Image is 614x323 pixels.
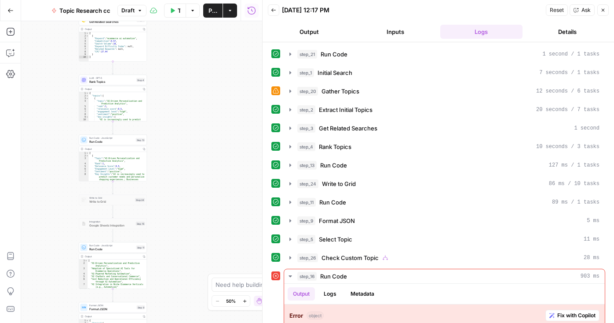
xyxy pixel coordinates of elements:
span: Get Related Searches [319,124,377,133]
div: 4 [79,163,89,165]
span: Ask [581,6,591,14]
button: Draft [117,5,146,16]
span: 50% [226,297,236,304]
span: object [307,312,324,319]
div: 5 [79,165,89,168]
span: step_13 [297,161,317,170]
button: Metadata [345,287,380,301]
g: Edge from step_13 to step_24 [112,182,113,194]
span: 28 ms [584,254,599,262]
div: 1 [79,152,89,155]
div: 7 [79,171,89,173]
span: step_5 [297,235,315,244]
button: Fix with Copilot [545,310,599,321]
span: Topic Research cc [59,6,110,15]
button: 903 ms [284,269,605,283]
div: Step 24 [135,198,145,202]
span: Extract Initial Topics [319,105,373,114]
span: Draft [121,7,135,15]
span: 11 ms [584,235,599,243]
span: Write to Grid [322,179,356,188]
span: step_16 [297,272,317,281]
span: Run Code [89,247,135,251]
div: Step 13 [136,138,145,142]
span: 1 second / 1 tasks [542,50,599,58]
div: 9 [79,116,89,119]
button: Logs [318,287,342,301]
span: Google Sheets Integration [89,223,134,227]
span: Toggle code folding, rows 1 through 8 [85,260,88,262]
span: Write to Grid [89,199,134,204]
div: Step 15 [136,222,145,226]
div: Output [85,147,140,151]
span: step_4 [297,142,315,151]
span: Check Custom Topic [322,253,379,262]
span: Toggle code folding, rows 2 through 11 [86,155,89,157]
span: Test Workflow [178,6,180,15]
span: 127 ms / 1 tasks [549,161,599,169]
div: Step 4 [136,78,145,82]
div: 2 [79,155,89,157]
div: 2 [79,35,89,37]
span: Toggle code folding, rows 1 through 10 [86,32,89,35]
span: Toggle code folding, rows 1 through 93 [86,319,89,322]
div: 3 [79,37,89,40]
span: step_1 [297,68,314,77]
span: step_2 [297,105,315,114]
span: 10 seconds / 3 tasks [536,143,599,151]
div: IntegrationGoogle Sheets IntegrationStep 15 [79,219,147,229]
div: 8 [79,289,88,291]
span: Format JSON [319,216,355,225]
span: Gather Topics [322,87,359,96]
span: step_21 [297,50,317,59]
span: step_26 [297,253,318,262]
div: 8 [79,173,89,200]
button: 86 ms / 10 tasks [284,177,605,191]
button: 10 seconds / 3 tasks [284,140,605,154]
span: step_20 [297,87,318,96]
div: 1 [79,319,89,322]
button: 28 ms [284,251,605,265]
div: 5 [79,275,88,278]
span: Run Code [89,139,134,144]
span: Run Code · JavaScript [89,244,135,247]
span: Integration [89,220,134,223]
span: 12 seconds / 6 tasks [536,87,599,95]
div: 1 [79,260,88,262]
div: 1 [79,32,89,35]
div: Output [85,27,140,31]
div: 5 [79,43,89,45]
div: 6 [79,45,89,48]
span: Format JSON [89,304,135,307]
span: Run Code [319,198,346,207]
span: 7 seconds / 1 tasks [539,69,599,77]
g: Edge from step_15 to step_11 [112,229,113,242]
button: Test Workflow [164,4,186,18]
div: Output [85,255,140,258]
button: Reset [546,4,568,16]
img: Group%201%201.png [82,222,86,226]
div: Get Related SearchesStep 3Output[ { "Keyword":"ecommerce ai automation", "Competition":0.57, "Sea... [79,15,147,62]
div: 9 [79,53,89,56]
span: 903 ms [581,272,599,280]
span: Run Code [320,161,347,170]
button: Output [268,25,351,39]
button: 7 seconds / 1 tasks [284,66,605,80]
div: 10 [79,119,89,126]
span: Toggle code folding, rows 1 through 62 [86,152,89,155]
span: 20 seconds / 7 tasks [536,106,599,114]
span: Toggle code folding, rows 2 through 9 [86,35,89,37]
strong: Error [289,311,303,320]
span: Select Topic [319,235,352,244]
span: Run Code · JavaScript [89,136,134,140]
span: LLM · GPT-5 [89,76,135,80]
span: Fix with Copilot [557,312,596,319]
span: Format JSON [89,307,135,311]
div: 10 [79,56,89,59]
span: step_9 [297,216,315,225]
div: 6 [79,108,89,111]
div: 6 [79,168,89,171]
div: 7 [79,48,89,51]
g: Edge from step_11 to step_9 [112,289,113,302]
div: 3 [79,157,89,163]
